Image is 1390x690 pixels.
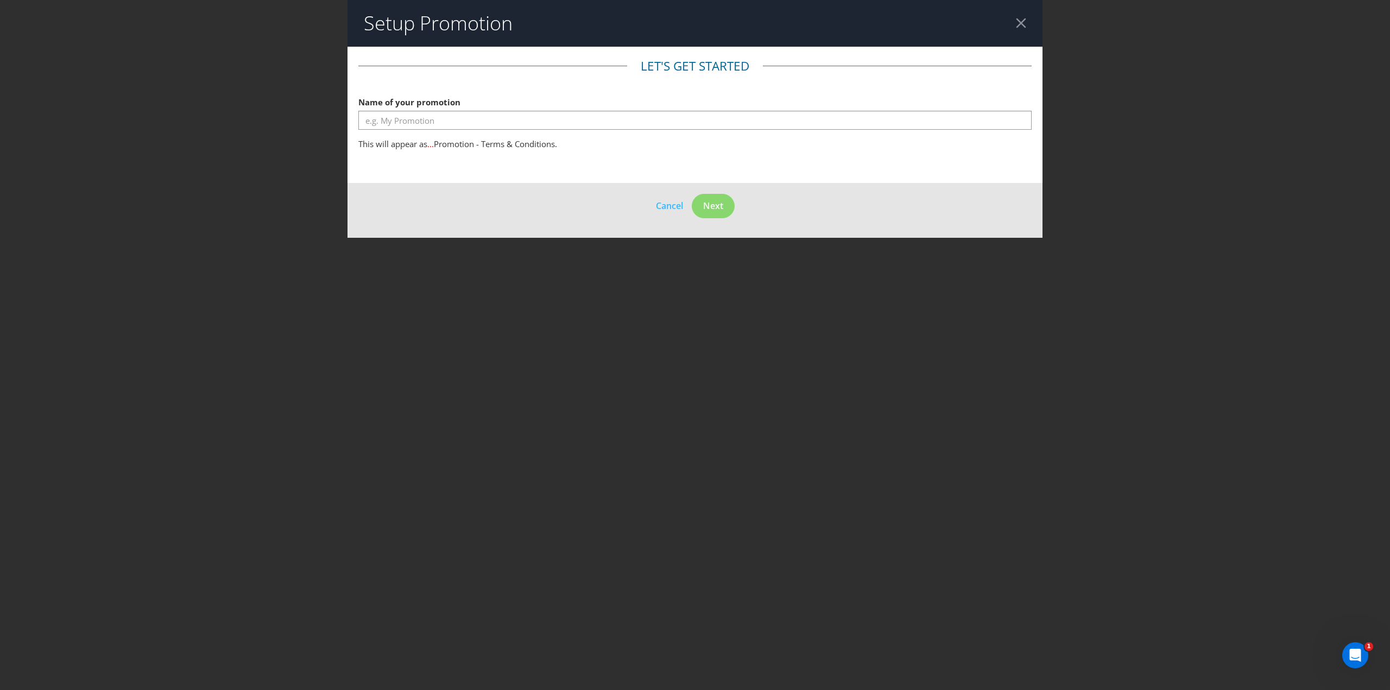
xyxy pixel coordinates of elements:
[434,138,557,149] span: Promotion - Terms & Conditions.
[358,111,1032,130] input: e.g. My Promotion
[364,12,513,34] h2: Setup Promotion
[358,138,427,149] span: This will appear as
[627,58,763,75] legend: Let's get started
[358,97,460,107] span: Name of your promotion
[655,199,684,213] button: Cancel
[427,138,434,149] span: ...
[656,200,683,212] span: Cancel
[692,194,735,218] button: Next
[703,200,723,212] span: Next
[1364,642,1373,651] span: 1
[1342,642,1368,668] iframe: Intercom live chat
